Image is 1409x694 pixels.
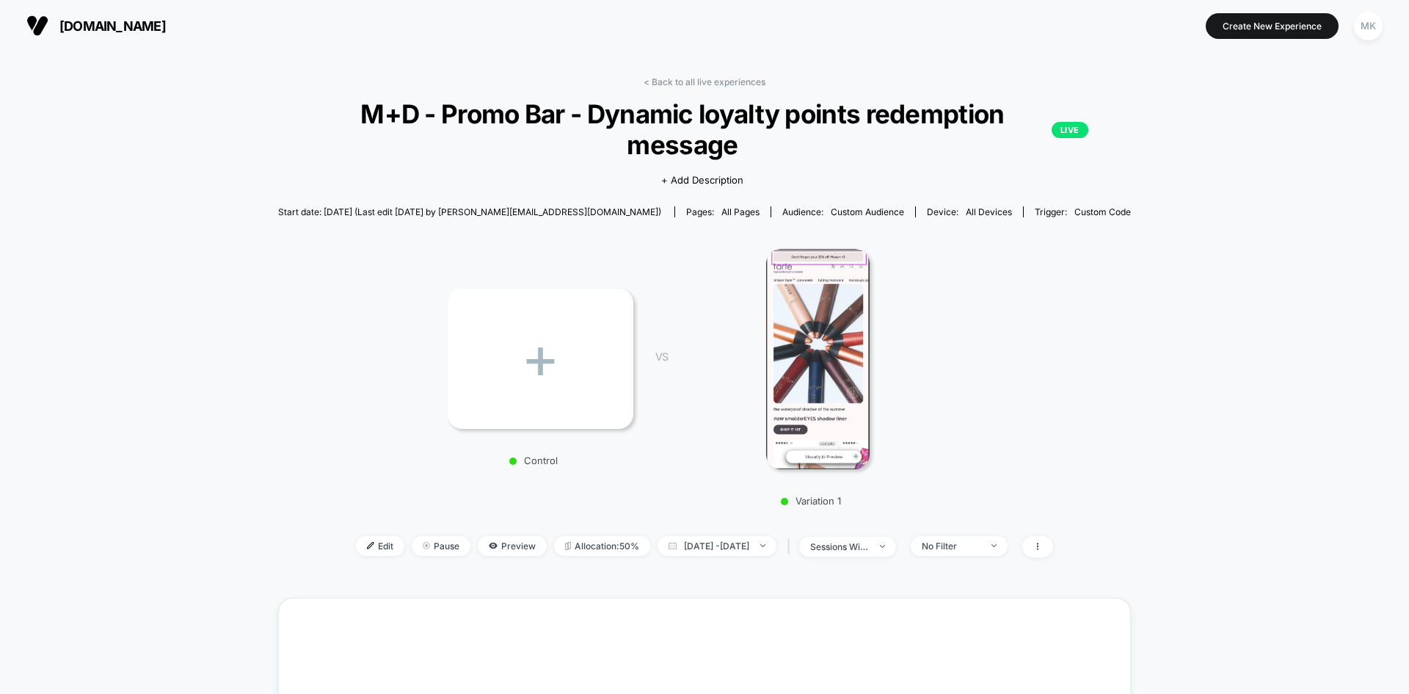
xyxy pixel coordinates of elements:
img: Variation 1 main [766,249,870,469]
span: [DOMAIN_NAME] [59,18,166,34]
img: end [880,545,885,548]
button: Create New Experience [1206,13,1339,39]
img: end [991,544,997,547]
p: LIVE [1052,122,1088,138]
span: + Add Description [661,173,743,188]
span: | [784,536,799,557]
div: Trigger: [1035,206,1131,217]
p: Control [440,455,626,466]
button: MK [1350,11,1387,41]
div: No Filter [922,541,980,552]
div: Pages: [686,206,760,217]
img: edit [367,542,374,549]
div: sessions with impression [810,541,869,552]
span: VS [655,350,667,363]
span: [DATE] - [DATE] [658,536,776,556]
img: end [423,542,430,549]
img: calendar [669,542,677,549]
a: < Back to all live experiences [644,76,765,87]
span: M+D - Promo Bar - Dynamic loyalty points redemption message [321,98,1088,160]
div: Audience: [782,206,904,217]
span: Custom Audience [831,206,904,217]
button: [DOMAIN_NAME] [22,14,170,37]
div: + [448,289,633,429]
span: Preview [478,536,547,556]
span: Edit [356,536,404,556]
img: Visually logo [26,15,48,37]
span: Device: [915,206,1023,217]
span: Allocation: 50% [554,536,650,556]
span: Custom Code [1074,206,1131,217]
span: all pages [721,206,760,217]
span: Pause [412,536,470,556]
p: Variation 1 [682,495,939,507]
div: MK [1354,12,1383,40]
span: Start date: [DATE] (Last edit [DATE] by [PERSON_NAME][EMAIL_ADDRESS][DOMAIN_NAME]) [278,206,661,217]
img: rebalance [565,542,571,550]
span: all devices [966,206,1012,217]
img: end [760,544,765,547]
